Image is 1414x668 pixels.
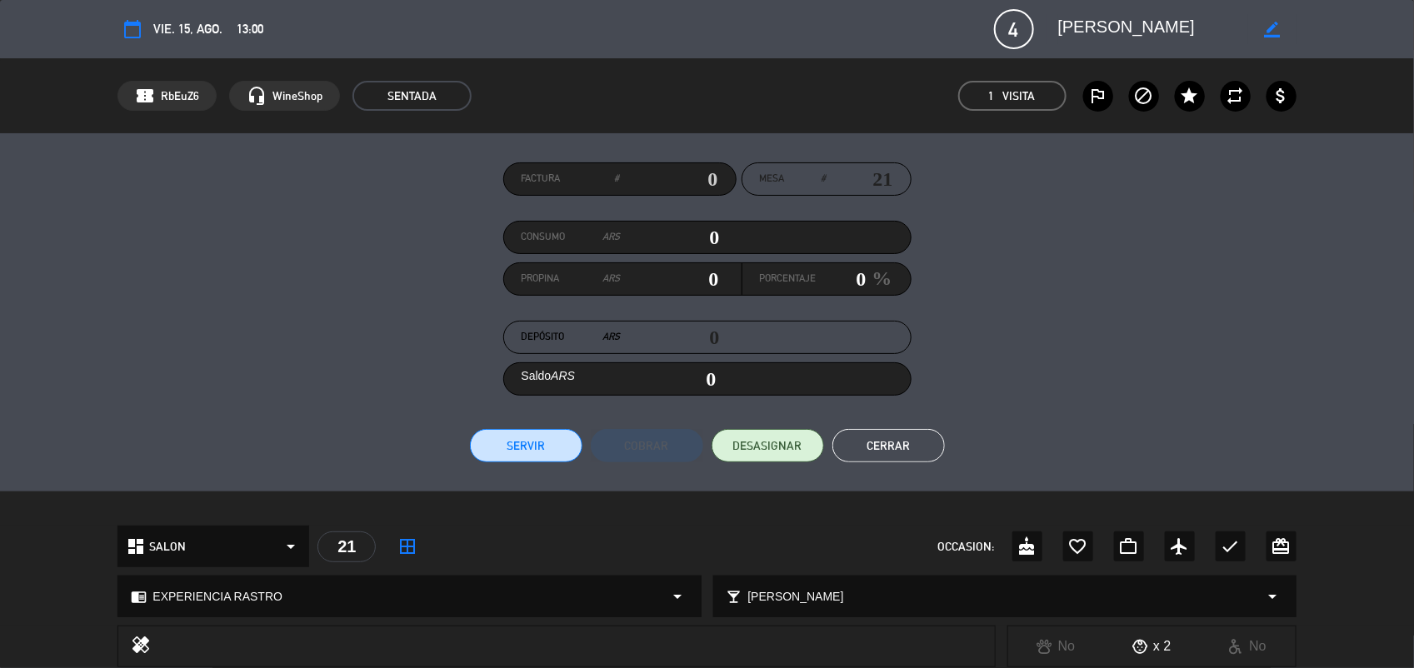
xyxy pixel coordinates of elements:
[591,429,703,462] button: Cobrar
[620,267,719,292] input: 0
[620,167,718,192] input: 0
[1272,536,1292,556] i: card_giftcard
[317,531,376,562] div: 21
[153,18,222,39] span: vie. 15, ago.
[827,167,893,192] input: number
[247,86,267,106] i: headset_mic
[817,267,867,292] input: 0
[1134,86,1154,106] i: block
[237,18,263,39] span: 13:00
[1221,536,1241,556] i: check
[760,271,817,287] label: Porcentaje
[1003,87,1036,106] em: Visita
[733,437,802,455] span: DESASIGNAR
[1263,586,1283,606] i: arrow_drop_down
[602,271,620,287] em: ARS
[1068,536,1088,556] i: favorite_border
[1119,536,1139,556] i: work_outline
[832,429,945,462] button: Cerrar
[122,19,142,39] i: calendar_today
[668,586,688,606] i: arrow_drop_down
[522,229,621,246] label: Consumo
[1104,636,1200,657] div: x 2
[938,537,995,556] span: OCCASION:
[470,429,582,462] button: Servir
[131,635,151,658] i: healing
[760,171,785,187] span: Mesa
[1200,636,1296,657] div: No
[615,171,620,187] em: #
[126,536,146,556] i: dashboard
[149,537,186,556] span: SALON
[994,9,1034,49] span: 4
[1008,636,1104,657] div: No
[131,589,147,605] i: chrome_reader_mode
[603,229,621,246] em: ARS
[117,14,147,44] button: calendar_today
[281,536,301,556] i: arrow_drop_down
[712,429,824,462] button: DESASIGNAR
[1170,536,1190,556] i: airplanemode_active
[621,225,720,250] input: 0
[867,262,892,295] em: %
[727,589,742,605] i: local_bar
[522,329,621,346] label: Depósito
[1226,86,1246,106] i: repeat
[1088,86,1108,106] i: outlined_flag
[152,587,282,606] span: EXPERIENCIA RASTRO
[603,329,621,346] em: ARS
[748,587,844,606] span: [PERSON_NAME]
[522,271,621,287] label: Propina
[161,87,199,106] span: RbEuZ6
[1264,22,1280,37] i: border_color
[135,86,155,106] span: confirmation_number
[551,369,575,382] em: ARS
[272,87,322,106] span: WineShop
[352,81,472,111] span: SENTADA
[522,171,620,187] label: Factura
[1272,86,1292,106] i: attach_money
[989,87,995,106] span: 1
[822,171,827,187] em: #
[397,536,417,556] i: border_all
[1017,536,1037,556] i: cake
[1180,86,1200,106] i: star
[522,366,576,386] label: Saldo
